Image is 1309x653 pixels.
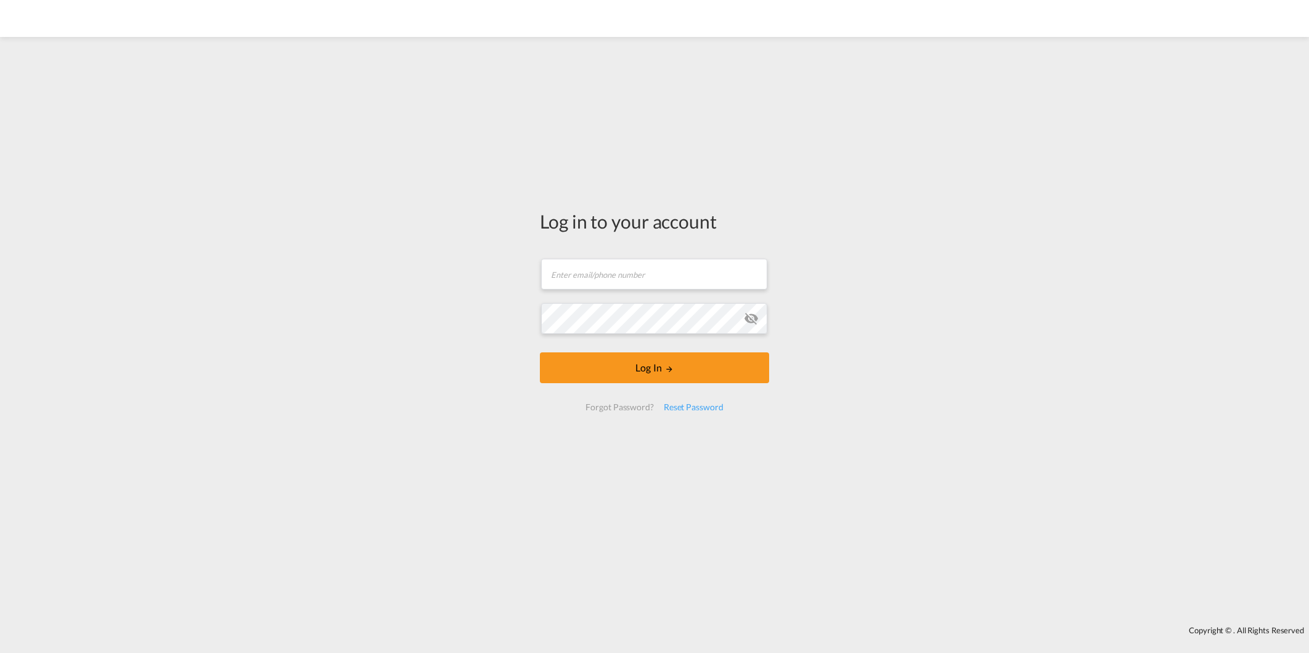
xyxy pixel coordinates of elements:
div: Reset Password [659,396,728,418]
div: Forgot Password? [581,396,658,418]
div: Log in to your account [540,208,769,234]
md-icon: icon-eye-off [744,311,759,326]
button: LOGIN [540,352,769,383]
input: Enter email/phone number [541,259,767,290]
